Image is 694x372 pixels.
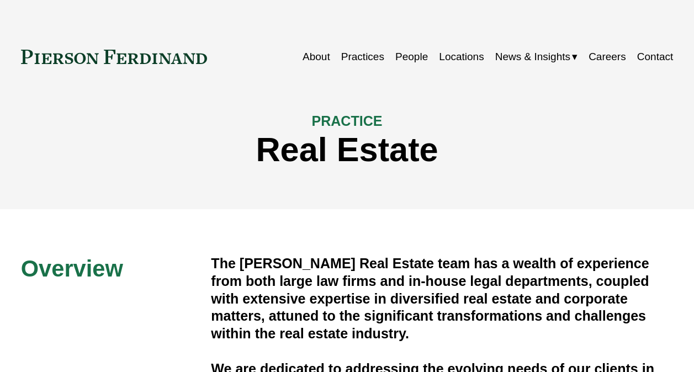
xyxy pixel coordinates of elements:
[21,130,674,169] h1: Real Estate
[341,46,384,67] a: Practices
[395,46,428,67] a: People
[589,46,626,67] a: Careers
[311,113,382,129] span: PRACTICE
[495,47,570,66] span: News & Insights
[439,46,484,67] a: Locations
[637,46,673,67] a: Contact
[303,46,330,67] a: About
[495,46,578,67] a: folder dropdown
[211,255,673,343] h4: The [PERSON_NAME] Real Estate team has a wealth of experience from both large law firms and in-ho...
[21,256,123,281] span: Overview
